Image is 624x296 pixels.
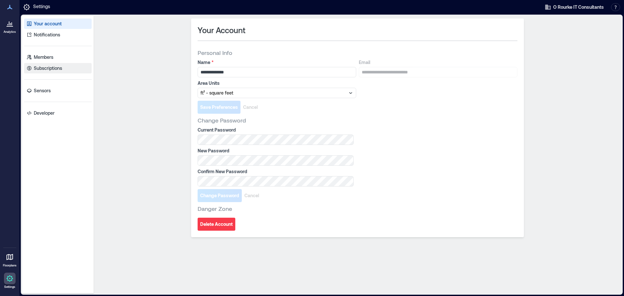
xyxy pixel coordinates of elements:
label: Area Units [198,80,355,86]
button: Cancel [240,101,260,114]
span: Change Password [200,192,239,199]
a: Your account [24,19,92,29]
button: Save Preferences [198,101,240,114]
label: Name [198,59,355,66]
a: Floorplans [1,249,19,269]
p: Analytics [4,30,16,34]
a: Developer [24,108,92,118]
p: Developer [34,110,55,116]
p: Subscriptions [34,65,62,71]
p: Settings [4,285,15,289]
label: New Password [198,148,352,154]
a: Settings [2,271,18,291]
span: Personal Info [198,49,232,57]
p: Your account [34,20,62,27]
button: O Rourke IT Consultants [543,2,606,12]
span: Delete Account [200,221,233,227]
a: Analytics [2,16,18,36]
p: Sensors [34,87,51,94]
span: O Rourke IT Consultants [553,4,604,10]
label: Email [359,59,516,66]
a: Members [24,52,92,62]
a: Notifications [24,30,92,40]
p: Settings [33,3,50,11]
a: Sensors [24,85,92,96]
p: Floorplans [3,264,17,267]
a: Subscriptions [24,63,92,73]
label: Current Password [198,127,352,133]
span: Cancel [244,192,259,199]
span: Change Password [198,116,246,124]
span: Save Preferences [200,104,238,110]
label: Confirm New Password [198,168,352,175]
p: Notifications [34,32,60,38]
span: Cancel [243,104,258,110]
button: Change Password [198,189,242,202]
span: Danger Zone [198,205,232,212]
button: Cancel [242,189,262,202]
p: Members [34,54,53,60]
span: Your Account [198,25,245,35]
button: Delete Account [198,218,235,231]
